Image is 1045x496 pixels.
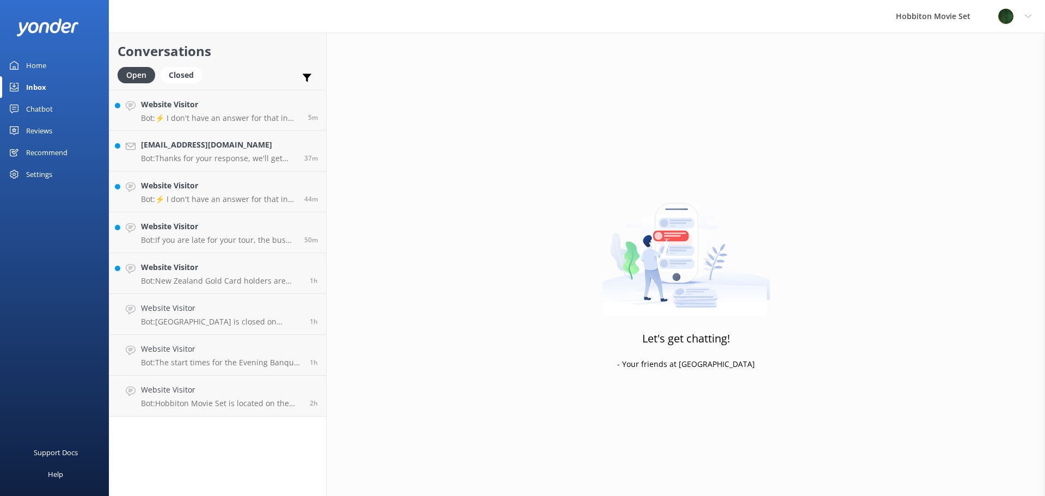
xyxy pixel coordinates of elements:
[141,113,300,123] p: Bot: ⚡ I don't have an answer for that in my knowledge base. Please try and rephrase your questio...
[161,69,207,81] a: Closed
[109,212,326,253] a: Website VisitorBot:If you are late for your tour, the bus departs from The Shire's Rest on time. ...
[141,399,302,408] p: Bot: Hobbiton Movie Set is located on the North Island of [GEOGRAPHIC_DATA].
[141,261,302,273] h4: Website Visitor
[308,113,318,122] span: Sep 11 2025 10:11am (UTC +12:00) Pacific/Auckland
[141,99,300,111] h4: Website Visitor
[141,358,302,368] p: Bot: The start times for the Evening Banquet Tour vary by season and daylight hours. Please check...
[998,8,1014,25] img: 34-1625720359.png
[34,442,78,463] div: Support Docs
[109,253,326,294] a: Website VisitorBot:New Zealand Gold Card holders are eligible for a discount on the Hobbiton Movi...
[310,399,318,408] span: Sep 11 2025 07:59am (UTC +12:00) Pacific/Auckland
[310,317,318,326] span: Sep 11 2025 08:39am (UTC +12:00) Pacific/Auckland
[310,358,318,367] span: Sep 11 2025 08:32am (UTC +12:00) Pacific/Auckland
[304,194,318,204] span: Sep 11 2025 09:32am (UTC +12:00) Pacific/Auckland
[304,235,318,244] span: Sep 11 2025 09:26am (UTC +12:00) Pacific/Auckland
[642,330,730,347] h3: Let's get chatting!
[141,235,296,245] p: Bot: If you are late for your tour, the bus departs from The Shire's Rest on time. It's recommend...
[141,302,302,314] h4: Website Visitor
[26,163,52,185] div: Settings
[304,154,318,163] span: Sep 11 2025 09:39am (UTC +12:00) Pacific/Auckland
[26,98,53,120] div: Chatbot
[141,194,296,204] p: Bot: ⚡ I don't have an answer for that in my knowledge base. Please try and rephrase your questio...
[141,384,302,396] h4: Website Visitor
[161,67,202,83] div: Closed
[109,131,326,172] a: [EMAIL_ADDRESS][DOMAIN_NAME]Bot:Thanks for your response, we'll get back to you as soon as we can...
[118,41,318,62] h2: Conversations
[310,276,318,285] span: Sep 11 2025 09:07am (UTC +12:00) Pacific/Auckland
[109,335,326,376] a: Website VisitorBot:The start times for the Evening Banquet Tour vary by season and daylight hours...
[141,317,302,327] p: Bot: [GEOGRAPHIC_DATA] is closed on [DATE], [DATE]. However, there is a special Hobbiton Christma...
[26,76,46,98] div: Inbox
[141,139,296,151] h4: [EMAIL_ADDRESS][DOMAIN_NAME]
[26,54,46,76] div: Home
[109,172,326,212] a: Website VisitorBot:⚡ I don't have an answer for that in my knowledge base. Please try and rephras...
[118,69,161,81] a: Open
[118,67,155,83] div: Open
[109,90,326,131] a: Website VisitorBot:⚡ I don't have an answer for that in my knowledge base. Please try and rephras...
[16,19,79,36] img: yonder-white-logo.png
[602,180,770,316] img: artwork of a man stealing a conversation from at giant smartphone
[141,154,296,163] p: Bot: Thanks for your response, we'll get back to you as soon as we can during opening hours.
[617,358,755,370] p: - Your friends at [GEOGRAPHIC_DATA]
[48,463,63,485] div: Help
[26,142,67,163] div: Recommend
[109,376,326,417] a: Website VisitorBot:Hobbiton Movie Set is located on the North Island of [GEOGRAPHIC_DATA].2h
[26,120,52,142] div: Reviews
[109,294,326,335] a: Website VisitorBot:[GEOGRAPHIC_DATA] is closed on [DATE], [DATE]. However, there is a special Hob...
[141,180,296,192] h4: Website Visitor
[141,276,302,286] p: Bot: New Zealand Gold Card holders are eligible for a discount on the Hobbiton Movie Set 2.5 hour...
[141,343,302,355] h4: Website Visitor
[141,221,296,232] h4: Website Visitor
